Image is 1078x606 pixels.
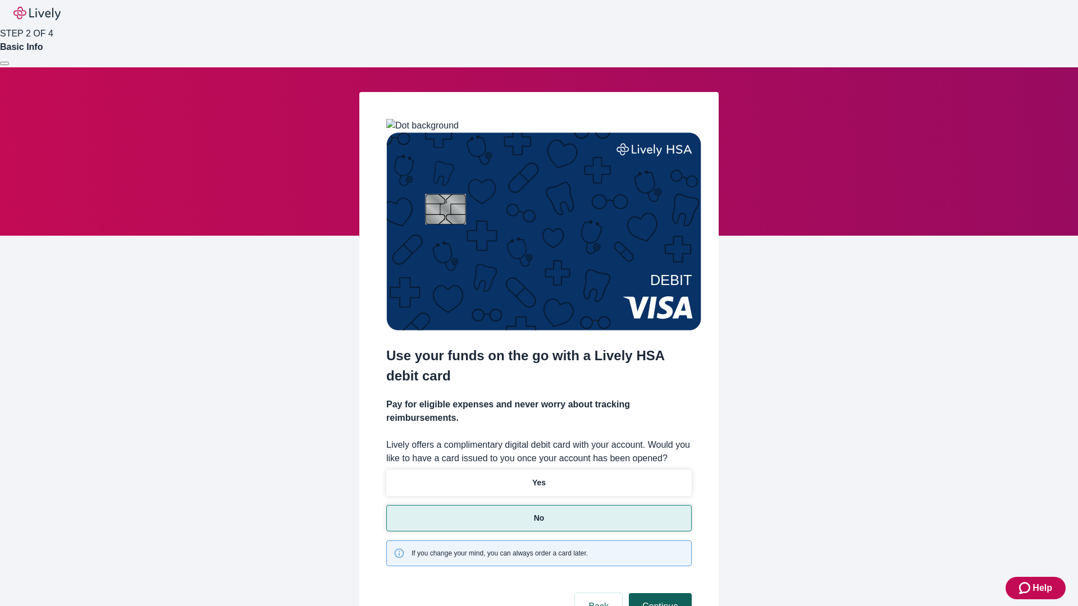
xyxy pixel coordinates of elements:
img: Debit card [386,132,701,330]
p: No [534,512,545,524]
button: Zendesk support iconHelp [1006,577,1066,599]
button: Yes [386,470,692,496]
h4: Pay for eligible expenses and never worry about tracking reimbursements. [386,398,692,425]
svg: Zendesk support icon [1019,581,1033,595]
h2: Use your funds on the go with a Lively HSA debit card [386,346,692,386]
p: Yes [532,477,546,489]
span: If you change your mind, you can always order a card later. [412,548,588,558]
button: No [386,505,692,531]
label: Lively offers a complimentary digital debit card with your account. Would you like to have a card... [386,438,692,465]
img: Lively [13,7,61,20]
img: Dot background [386,119,459,132]
span: Help [1033,581,1052,595]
